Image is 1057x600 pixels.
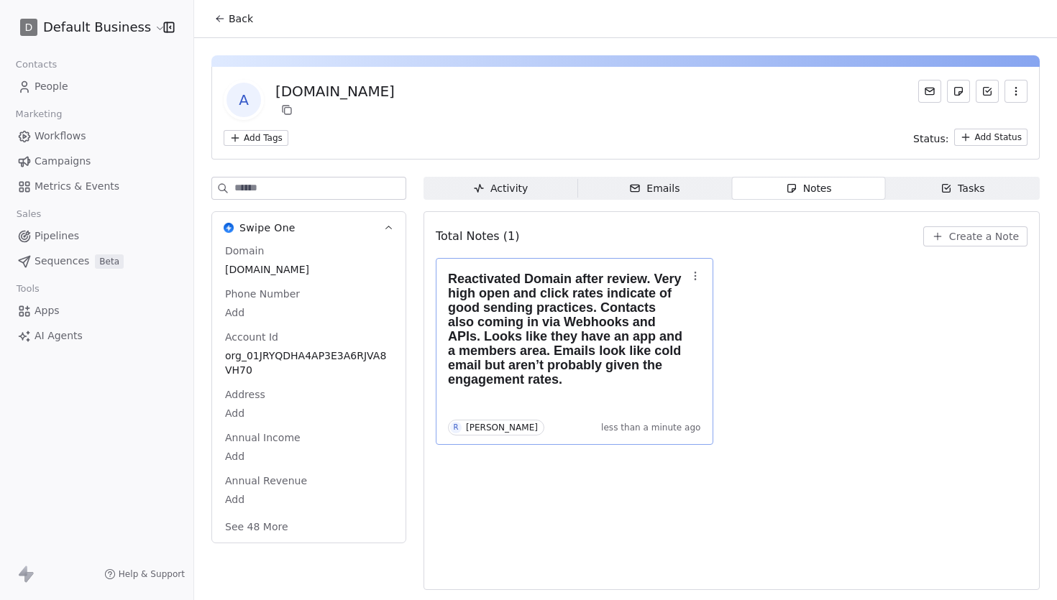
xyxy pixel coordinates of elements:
[954,129,1028,146] button: Add Status
[17,15,153,40] button: DDefault Business
[448,272,687,387] h1: Reactivated Domain after review. Very high open and click rates indicate of good sending practice...
[275,81,395,101] div: [DOMAIN_NAME]
[222,387,268,402] span: Address
[222,244,267,258] span: Domain
[941,181,985,196] div: Tasks
[601,422,700,433] span: less than a minute ago
[12,249,182,273] a: SequencesBeta
[12,149,182,173] a: Campaigns
[25,20,33,34] span: D
[222,330,281,344] span: Account Id
[9,103,68,125] span: Marketing
[225,262,393,277] span: [DOMAIN_NAME]
[12,175,182,198] a: Metrics & Events
[12,124,182,148] a: Workflows
[35,303,60,318] span: Apps
[12,299,182,323] a: Apps
[212,244,406,543] div: Swipe OneSwipe One
[216,514,297,540] button: See 48 More
[35,154,91,169] span: Campaigns
[224,223,234,233] img: Swipe One
[43,18,151,37] span: Default Business
[222,474,310,488] span: Annual Revenue
[12,75,182,98] a: People
[225,305,393,320] span: Add
[95,254,124,269] span: Beta
[212,212,406,244] button: Swipe OneSwipe One
[35,79,68,94] span: People
[466,423,538,433] div: [PERSON_NAME]
[226,83,261,117] span: a
[629,181,679,196] div: Emails
[225,406,393,420] span: Add
[9,54,63,75] span: Contacts
[222,287,303,301] span: Phone Number
[239,221,296,235] span: Swipe One
[225,449,393,463] span: Add
[206,6,262,32] button: Back
[35,229,79,244] span: Pipelines
[104,568,185,580] a: Help & Support
[119,568,185,580] span: Help & Support
[949,229,1019,244] span: Create a Note
[10,203,47,225] span: Sales
[913,131,948,146] span: Status:
[473,181,528,196] div: Activity
[229,11,253,26] span: Back
[454,422,459,433] div: R
[436,228,519,245] span: Total Notes (1)
[35,328,83,343] span: AI Agents
[224,130,288,146] button: Add Tags
[225,492,393,507] span: Add
[35,129,86,144] span: Workflows
[923,226,1028,246] button: Create a Note
[12,224,182,248] a: Pipelines
[222,430,303,445] span: Annual Income
[12,324,182,348] a: AI Agents
[10,278,45,300] span: Tools
[35,254,89,269] span: Sequences
[35,179,119,194] span: Metrics & Events
[225,349,393,377] span: org_01JRYQDHA4AP3E3A6RJVA8VH70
